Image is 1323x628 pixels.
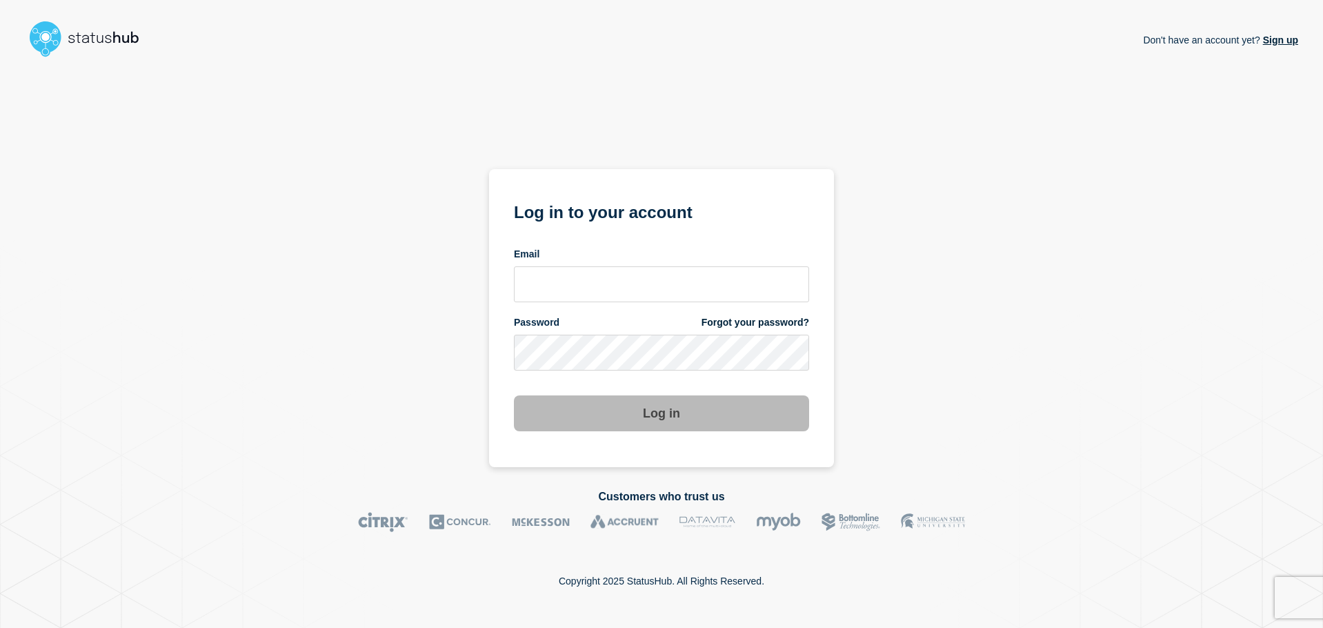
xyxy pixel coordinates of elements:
[514,395,809,431] button: Log in
[1143,23,1298,57] p: Don't have an account yet?
[901,512,965,532] img: MSU logo
[822,512,880,532] img: Bottomline logo
[559,576,764,587] p: Copyright 2025 StatusHub. All Rights Reserved.
[1260,35,1298,46] a: Sign up
[702,316,809,329] a: Forgot your password?
[514,316,559,329] span: Password
[429,512,491,532] img: Concur logo
[756,512,801,532] img: myob logo
[590,512,659,532] img: Accruent logo
[514,198,809,224] h1: Log in to your account
[514,335,809,371] input: password input
[514,266,809,302] input: email input
[25,491,1298,503] h2: Customers who trust us
[679,512,735,532] img: DataVita logo
[514,248,539,261] span: Email
[512,512,570,532] img: McKesson logo
[358,512,408,532] img: Citrix logo
[25,17,156,61] img: StatusHub logo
